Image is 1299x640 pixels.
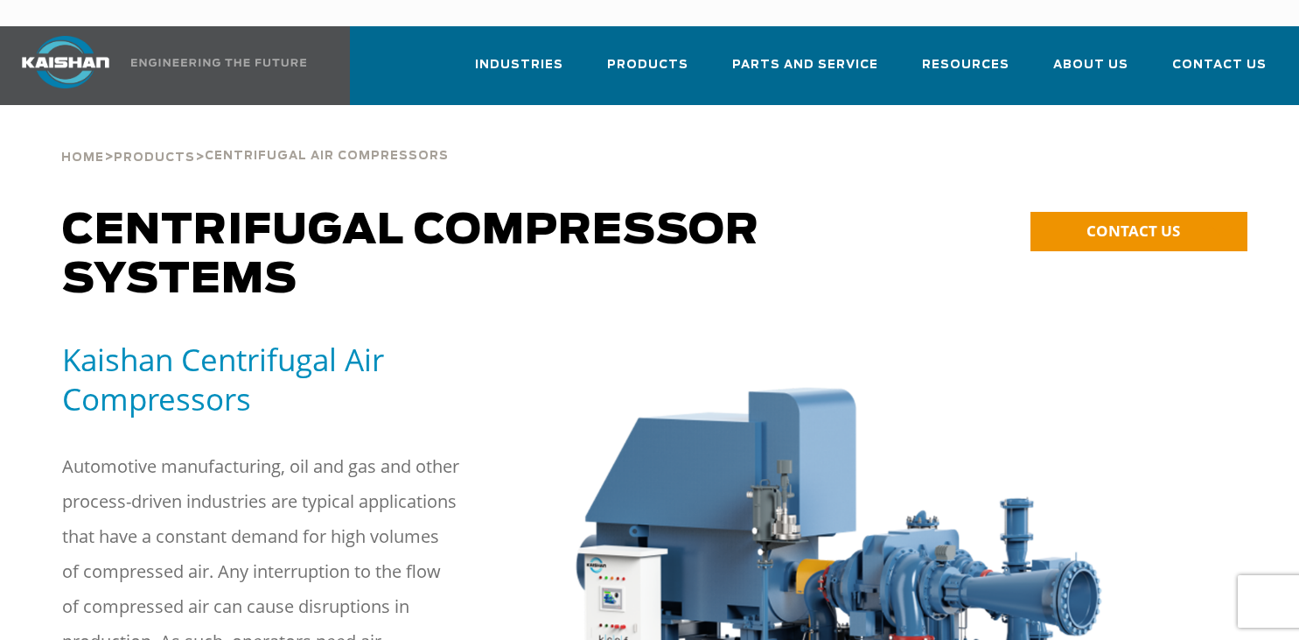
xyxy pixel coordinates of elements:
img: Engineering the future [131,59,306,67]
span: Products [114,152,195,164]
a: Products [114,149,195,165]
a: Contact Us [1172,42,1267,102]
a: Industries [475,42,563,102]
span: Resources [922,55,1009,75]
span: Parts and Service [732,55,878,75]
a: Parts and Service [732,42,878,102]
span: Products [607,55,688,75]
span: Contact Us [1172,55,1267,75]
span: CONTACT US [1086,221,1180,241]
span: About Us [1053,55,1128,75]
h5: Kaishan Centrifugal Air Compressors [62,340,519,418]
a: Home [61,149,104,165]
a: CONTACT US [1030,212,1247,251]
span: Centrifugal Air Compressors [205,151,449,162]
span: Home [61,152,104,164]
a: About Us [1053,42,1128,102]
a: Resources [922,42,1009,102]
div: > > [61,105,449,172]
a: Products [607,42,688,102]
span: Industries [475,55,563,75]
span: Centrifugal Compressor Systems [62,210,759,301]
